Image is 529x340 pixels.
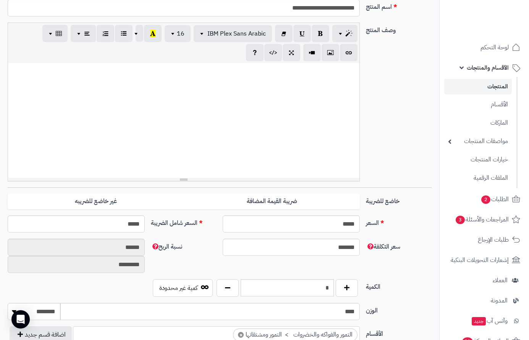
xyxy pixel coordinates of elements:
[238,332,244,338] span: ×
[472,317,486,325] span: جديد
[444,38,524,57] a: لوحة التحكم
[363,23,435,35] label: وصف المنتج
[11,310,30,329] div: Open Intercom Messenger
[444,133,512,150] a: مواصفات المنتجات
[444,170,512,186] a: الملفات الرقمية
[184,194,360,209] label: ضريبة القيمة المضافة
[363,303,435,315] label: الوزن
[480,194,509,205] span: الطلبات
[471,316,508,326] span: وآتس آب
[444,79,512,94] a: المنتجات
[177,29,184,38] span: 16
[363,215,435,228] label: السعر
[477,6,522,22] img: logo-2.png
[363,326,435,338] label: الأقسام
[444,115,512,131] a: الماركات
[366,242,400,251] span: سعر التكلفة
[444,151,512,168] a: خيارات المنتجات
[491,295,508,306] span: المدونة
[165,25,191,42] button: 16
[148,215,220,228] label: السعر شامل الضريبة
[194,25,272,42] button: IBM Plex Sans Arabic
[444,312,524,330] a: وآتس آبجديد
[455,215,465,224] span: 3
[444,96,512,113] a: الأقسام
[481,195,491,204] span: 2
[207,29,266,38] span: IBM Plex Sans Arabic
[444,291,524,310] a: المدونة
[444,271,524,290] a: العملاء
[467,62,509,73] span: الأقسام والمنتجات
[478,234,509,245] span: طلبات الإرجاع
[444,251,524,269] a: إشعارات التحويلات البنكية
[363,279,435,291] label: الكمية
[444,210,524,229] a: المراجعات والأسئلة3
[444,190,524,208] a: الطلبات2
[363,194,435,206] label: خاضع للضريبة
[151,242,182,251] span: نسبة الربح
[8,194,184,209] label: غير خاضع للضريبه
[493,275,508,286] span: العملاء
[451,255,509,265] span: إشعارات التحويلات البنكية
[444,231,524,249] a: طلبات الإرجاع
[455,214,509,225] span: المراجعات والأسئلة
[480,42,509,53] span: لوحة التحكم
